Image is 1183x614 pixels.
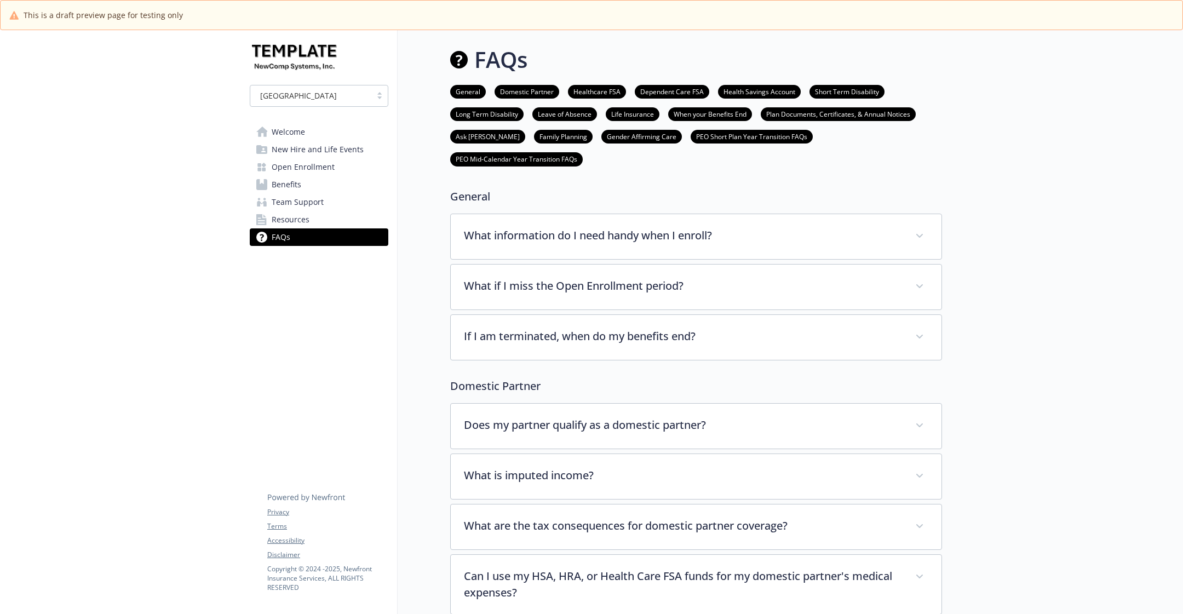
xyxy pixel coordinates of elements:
div: What are the tax consequences for domestic partner coverage? [451,504,941,549]
a: Resources [250,211,388,228]
a: Leave of Absence [532,108,597,119]
p: If I am terminated, when do my benefits end? [464,328,902,345]
p: What information do I need handy when I enroll? [464,227,902,244]
a: Healthcare FSA [568,86,626,96]
a: Short Term Disability [809,86,885,96]
a: Disclaimer [267,550,388,560]
a: Plan Documents, Certificates, & Annual Notices [761,108,916,119]
a: Privacy [267,507,388,517]
p: What are the tax consequences for domestic partner coverage? [464,518,902,534]
a: Gender Affirming Care [601,131,682,141]
a: Dependent Care FSA [635,86,709,96]
a: New Hire and Life Events [250,141,388,158]
span: Open Enrollment [272,158,335,176]
span: Resources [272,211,309,228]
a: FAQs [250,228,388,246]
div: What if I miss the Open Enrollment period? [451,265,941,309]
div: Can I use my HSA, HRA, or Health Care FSA funds for my domestic partner's medical expenses? [451,555,941,614]
a: Terms [267,521,388,531]
span: [GEOGRAPHIC_DATA] [260,90,337,101]
a: Family Planning [534,131,593,141]
p: What is imputed income? [464,467,902,484]
div: If I am terminated, when do my benefits end? [451,315,941,360]
a: PEO Short Plan Year Transition FAQs [691,131,813,141]
a: Health Savings Account [718,86,801,96]
p: What if I miss the Open Enrollment period? [464,278,902,294]
p: Does my partner qualify as a domestic partner? [464,417,902,433]
a: Accessibility [267,536,388,546]
div: What is imputed income? [451,454,941,499]
a: Domestic Partner [495,86,559,96]
a: Long Term Disability [450,108,524,119]
div: Does my partner qualify as a domestic partner? [451,404,941,449]
a: Welcome [250,123,388,141]
h1: FAQs [474,43,527,76]
p: Copyright © 2024 - 2025 , Newfront Insurance Services, ALL RIGHTS RESERVED [267,564,388,592]
div: What information do I need handy when I enroll? [451,214,941,259]
p: Domestic Partner [450,378,942,394]
p: Can I use my HSA, HRA, or Health Care FSA funds for my domestic partner's medical expenses? [464,568,902,601]
span: New Hire and Life Events [272,141,364,158]
span: Team Support [272,193,324,211]
a: Ask [PERSON_NAME] [450,131,525,141]
a: PEO Mid-Calendar Year Transition FAQs [450,153,583,164]
a: Benefits [250,176,388,193]
p: General [450,188,942,205]
span: Benefits [272,176,301,193]
span: Welcome [272,123,305,141]
a: Life Insurance [606,108,659,119]
a: When your Benefits End [668,108,752,119]
a: Open Enrollment [250,158,388,176]
a: Team Support [250,193,388,211]
span: This is a draft preview page for testing only [24,9,183,21]
span: [GEOGRAPHIC_DATA] [256,90,366,101]
a: General [450,86,486,96]
span: FAQs [272,228,290,246]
